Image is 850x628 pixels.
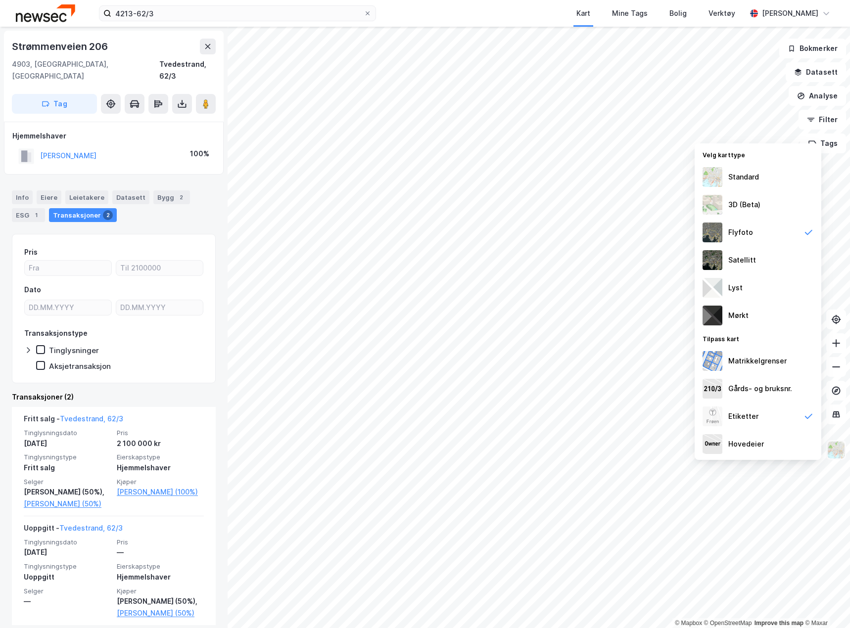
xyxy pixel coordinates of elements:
div: Transaksjoner [49,208,117,222]
span: Selger [24,587,111,595]
input: DD.MM.YYYY [116,300,203,315]
div: Standard [728,171,759,183]
img: luj3wr1y2y3+OchiMxRmMxRlscgabnMEmZ7DJGWxyBpucwSZnsMkZbHIGm5zBJmewyRlscgabnMEmZ7DJGWxyBpucwSZnsMkZ... [703,278,722,298]
a: OpenStreetMap [704,620,752,627]
div: Aksjetransaksjon [49,361,111,371]
span: Selger [24,478,111,486]
div: Hjemmelshaver [12,130,215,142]
span: Tinglysningsdato [24,538,111,546]
div: Uoppgitt [24,571,111,583]
div: Eiere [37,190,61,204]
button: Tags [800,134,846,153]
img: cadastreBorders.cfe08de4b5ddd52a10de.jpeg [703,351,722,371]
div: Mørkt [728,310,749,321]
div: [PERSON_NAME] [762,7,818,19]
img: Z [703,223,722,242]
div: Dato [24,284,41,296]
span: Tinglysningstype [24,453,111,461]
div: Fritt salg [24,462,111,474]
img: nCdM7BzjoCAAAAAElFTkSuQmCC [703,306,722,325]
img: Z [703,406,722,426]
span: Tinglysningsdato [24,429,111,437]
div: Hjemmelshaver [117,462,204,474]
input: Søk på adresse, matrikkel, gårdeiere, leietakere eller personer [111,6,364,21]
div: [DATE] [24,546,111,558]
iframe: Chat Widget [801,581,850,628]
img: newsec-logo.f6e21ccffca1b3a03d2d.png [16,4,75,22]
span: Tinglysningstype [24,562,111,571]
div: Etiketter [728,410,758,422]
div: Pris [24,246,38,258]
span: Pris [117,538,204,546]
img: Z [827,441,846,459]
div: Hovedeier [728,438,764,450]
a: Improve this map [755,620,803,627]
div: 2 100 000 kr [117,438,204,449]
div: Gårds- og bruksnr. [728,383,792,395]
div: — [117,546,204,558]
input: Til 2100000 [116,261,203,275]
div: Mine Tags [612,7,648,19]
div: Matrikkelgrenser [728,355,787,367]
div: Strømmenveien 206 [12,39,110,54]
div: Verktøy [708,7,735,19]
div: Leietakere [65,190,108,204]
span: Pris [117,429,204,437]
a: Tvedestrand, 62/3 [60,414,123,423]
div: ESG [12,208,45,222]
div: Tinglysninger [49,346,99,355]
span: Eierskapstype [117,562,204,571]
div: — [24,595,111,607]
a: Mapbox [675,620,702,627]
span: Eierskapstype [117,453,204,461]
div: Kontrollprogram for chat [801,581,850,628]
input: Fra [25,261,111,275]
div: 2 [176,192,186,202]
div: 4903, [GEOGRAPHIC_DATA], [GEOGRAPHIC_DATA] [12,58,159,82]
div: Datasett [112,190,149,204]
img: cadastreKeys.547ab17ec502f5a4ef2b.jpeg [703,379,722,399]
img: 9k= [703,250,722,270]
div: Velg karttype [695,145,821,163]
div: Kart [576,7,590,19]
a: [PERSON_NAME] (50%) [24,498,111,510]
div: Transaksjonstype [24,327,88,339]
div: Tilpass kart [695,329,821,347]
div: Uoppgitt - [24,522,123,538]
span: Kjøper [117,587,204,595]
a: [PERSON_NAME] (100%) [117,486,204,498]
button: Tag [12,94,97,114]
div: [DATE] [24,438,111,449]
span: Kjøper [117,478,204,486]
div: Lyst [728,282,743,294]
div: 1 [31,210,41,220]
div: [PERSON_NAME] (50%), [117,595,204,607]
button: Datasett [786,62,846,82]
div: 3D (Beta) [728,199,760,211]
button: Bokmerker [779,39,846,58]
a: Tvedestrand, 62/3 [59,524,123,532]
div: Info [12,190,33,204]
div: Fritt salg - [24,413,123,429]
div: Bolig [669,7,687,19]
div: 2 [103,210,113,220]
div: 100% [190,148,209,160]
div: Transaksjoner (2) [12,391,216,403]
div: Hjemmelshaver [117,571,204,583]
a: [PERSON_NAME] (50%) [117,607,204,619]
input: DD.MM.YYYY [25,300,111,315]
div: [PERSON_NAME] (50%), [24,486,111,498]
div: Flyfoto [728,226,753,238]
div: Satellitt [728,254,756,266]
button: Filter [799,110,846,130]
img: Z [703,195,722,215]
div: Bygg [153,190,190,204]
button: Analyse [789,86,846,106]
div: Tvedestrand, 62/3 [159,58,216,82]
img: majorOwner.b5e170eddb5c04bfeeff.jpeg [703,434,722,454]
img: Z [703,167,722,187]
